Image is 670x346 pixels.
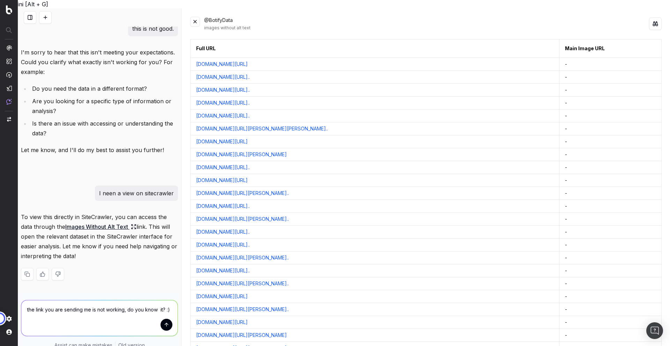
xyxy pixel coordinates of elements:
[6,5,12,14] img: Botify logo
[559,110,661,122] td: -
[196,228,250,235] a: [DOMAIN_NAME][URL]..
[559,200,661,213] td: -
[559,226,661,239] td: -
[196,99,250,106] a: [DOMAIN_NAME][URL]..
[196,319,248,326] a: [DOMAIN_NAME][URL]
[559,122,661,135] td: -
[196,138,248,145] a: [DOMAIN_NAME][URL]
[196,306,289,313] a: [DOMAIN_NAME][URL][PERSON_NAME]..
[204,25,649,31] div: images without alt text
[196,254,289,261] a: [DOMAIN_NAME][URL][PERSON_NAME]..
[21,145,178,155] p: Let me know, and I'll do my best to assist you further!
[196,151,287,158] a: [DOMAIN_NAME][URL][PERSON_NAME]
[196,216,289,223] a: [DOMAIN_NAME][URL][PERSON_NAME]..
[559,329,661,342] td: -
[559,251,661,264] td: -
[196,61,248,68] a: [DOMAIN_NAME][URL]
[559,303,661,316] td: -
[559,213,661,226] td: -
[196,125,328,132] a: [DOMAIN_NAME][URL][PERSON_NAME][PERSON_NAME]..
[21,300,178,336] textarea: the link you are sending me is not working, do you know it? :)
[196,332,287,339] a: [DOMAIN_NAME][URL][PERSON_NAME]
[196,280,289,287] a: [DOMAIN_NAME][URL][PERSON_NAME]..
[559,148,661,161] td: -
[196,86,250,93] a: [DOMAIN_NAME][URL]..
[7,117,11,122] img: Switch project
[559,58,661,71] td: -
[132,24,174,33] p: this is not good.
[21,47,178,77] p: I'm sorry to hear that this isn't meeting your expectations. Could you clarify what exactly isn't...
[196,45,216,52] div: Full URL
[196,267,250,274] a: [DOMAIN_NAME][URL]..
[196,190,289,197] a: [DOMAIN_NAME][URL][PERSON_NAME]..
[6,58,12,64] img: Intelligence
[6,329,12,335] img: My account
[646,322,663,339] div: Open Intercom Messenger
[6,99,12,105] img: Assist
[30,119,178,138] li: Is there an issue with accessing or understanding the data?
[559,239,661,251] td: -
[204,17,649,31] div: @BotifyData
[65,222,136,232] a: Images Without Alt Text
[196,177,248,184] a: [DOMAIN_NAME][URL]
[6,72,12,78] img: Activation
[6,45,12,51] img: Analytics
[559,316,661,329] td: -
[30,84,178,93] li: Do you need the data in a different format?
[196,164,250,171] a: [DOMAIN_NAME][URL]..
[196,241,250,248] a: [DOMAIN_NAME][URL]..
[21,212,178,261] p: To view this directly in SiteCrawler, you can access the data through the link. This will open th...
[559,135,661,148] td: -
[196,203,250,210] a: [DOMAIN_NAME][URL]..
[559,264,661,277] td: -
[559,290,661,303] td: -
[6,316,12,322] img: Setting
[559,161,661,174] td: -
[559,71,661,84] td: -
[196,74,250,81] a: [DOMAIN_NAME][URL]..
[565,45,605,52] div: Main Image URL
[559,84,661,97] td: -
[99,188,174,198] p: I neen a view on sitecrawler
[559,277,661,290] td: -
[6,85,12,91] img: Studio
[196,112,250,119] a: [DOMAIN_NAME][URL]..
[559,174,661,187] td: -
[559,187,661,200] td: -
[559,97,661,110] td: -
[30,96,178,116] li: Are you looking for a specific type of information or analysis?
[196,293,248,300] a: [DOMAIN_NAME][URL]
